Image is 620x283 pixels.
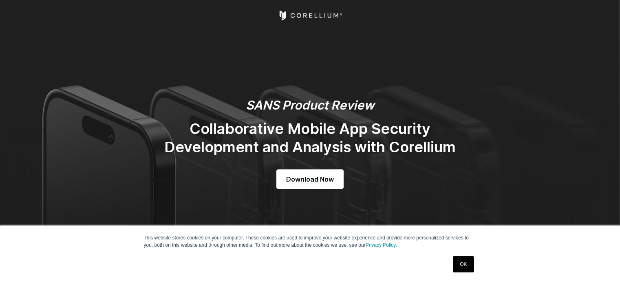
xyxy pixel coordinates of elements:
span: Download Now [286,174,334,184]
a: OK [453,256,474,272]
em: SANS Product Review [246,98,374,112]
a: Privacy Policy. [366,242,397,248]
h2: Collaborative Mobile App Security Development and Analysis with Corellium [147,120,473,156]
p: This website stores cookies on your computer. These cookies are used to improve your website expe... [144,234,477,249]
a: Download Now [276,169,344,189]
a: Corellium Home [278,11,342,20]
